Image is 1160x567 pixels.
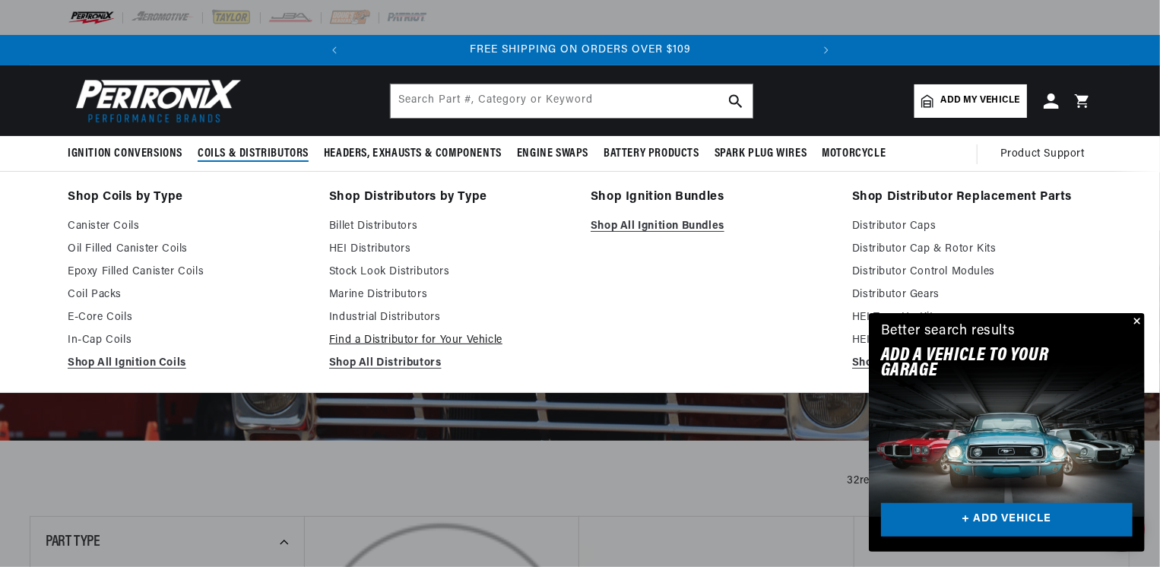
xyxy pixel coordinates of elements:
a: Distributor Gears [852,286,1092,304]
span: Spark Plug Wires [715,146,807,162]
a: Shop All Ignition Coils [68,354,308,372]
summary: Product Support [1000,136,1092,173]
a: Stock Look Distributors [329,263,569,281]
a: In-Cap Coils [68,331,308,350]
span: Product Support [1000,146,1085,163]
span: Battery Products [604,146,699,162]
div: 2 of 2 [350,42,812,59]
a: + ADD VEHICLE [881,503,1133,537]
span: Motorcycle [822,146,886,162]
summary: Spark Plug Wires [707,136,815,172]
a: Distributor Caps [852,217,1092,236]
a: Shop All Ignition Bundles [591,217,831,236]
a: Coil Packs [68,286,308,304]
a: Find a Distributor for Your Vehicle [329,331,569,350]
button: search button [719,84,753,118]
button: Translation missing: en.sections.announcements.previous_announcement [319,35,350,65]
span: Headers, Exhausts & Components [324,146,502,162]
summary: Engine Swaps [509,136,596,172]
div: Better search results [881,321,1016,343]
a: Shop Distributors by Type [329,187,569,208]
span: Add my vehicle [941,93,1020,108]
a: Shop Coils by Type [68,187,308,208]
h2: Add A VEHICLE to your garage [881,348,1095,379]
a: Distributor Control Modules [852,263,1092,281]
a: Shop All Distributors [329,354,569,372]
span: 32 results [848,475,894,486]
input: Search Part #, Category or Keyword [391,84,753,118]
a: Shop Ignition Bundles [591,187,831,208]
a: Add my vehicle [914,84,1027,118]
summary: Battery Products [596,136,707,172]
span: Ignition Conversions [68,146,182,162]
slideshow-component: Translation missing: en.sections.announcements.announcement_bar [30,35,1130,65]
a: Canister Coils [68,217,308,236]
summary: Coils & Distributors [190,136,316,172]
span: Coils & Distributors [198,146,309,162]
a: HEI Tune Up Kits [852,309,1092,327]
a: Marine Distributors [329,286,569,304]
a: HEI Modules [852,331,1092,350]
button: Close [1127,313,1145,331]
summary: Ignition Conversions [68,136,190,172]
a: Oil Filled Canister Coils [68,240,308,258]
a: Shop Distributor Replacement Parts [852,187,1092,208]
a: Distributor Cap & Rotor Kits [852,240,1092,258]
a: Billet Distributors [329,217,569,236]
div: Announcement [350,42,812,59]
a: E-Core Coils [68,309,308,327]
span: FREE SHIPPING ON ORDERS OVER $109 [471,44,692,55]
button: Translation missing: en.sections.announcements.next_announcement [811,35,841,65]
summary: Headers, Exhausts & Components [316,136,509,172]
a: Shop All Replacement Parts [852,354,1092,372]
a: HEI Distributors [329,240,569,258]
span: Part Type [46,534,100,550]
a: Epoxy Filled Canister Coils [68,263,308,281]
summary: Motorcycle [814,136,893,172]
img: Pertronix [68,74,242,127]
span: Engine Swaps [517,146,588,162]
a: Industrial Distributors [329,309,569,327]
